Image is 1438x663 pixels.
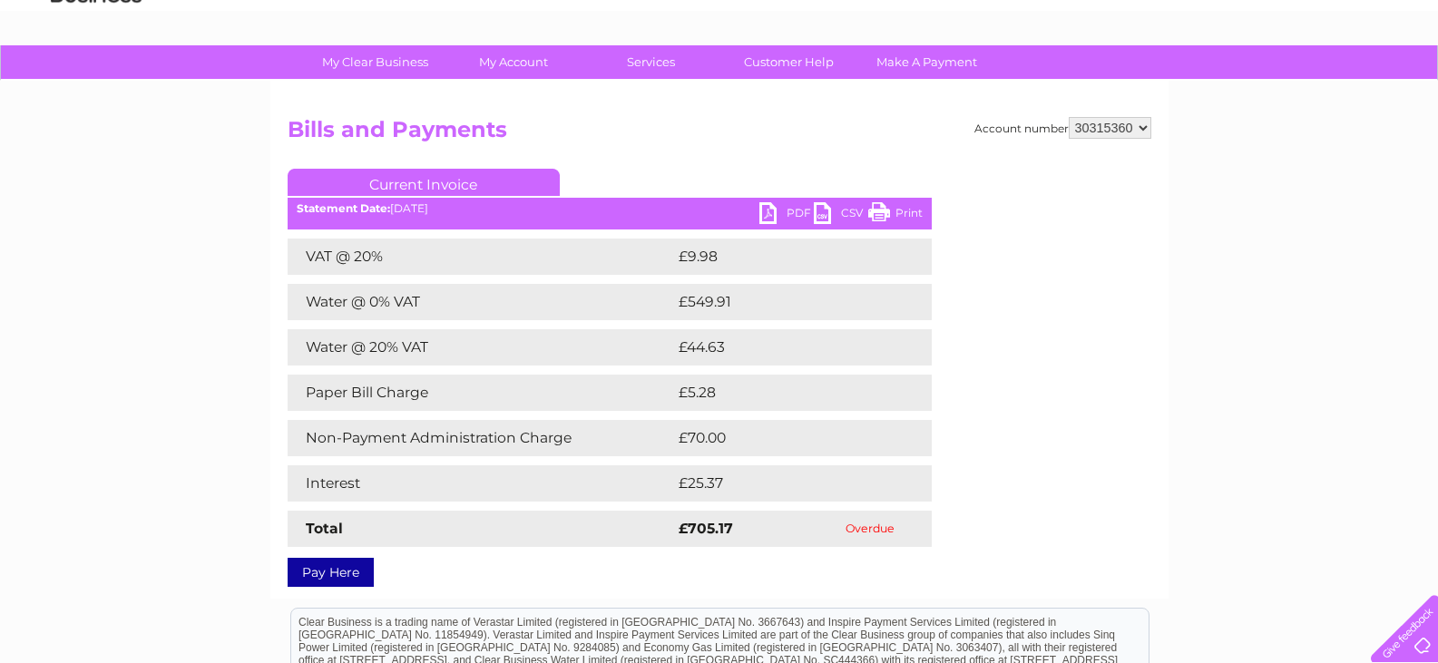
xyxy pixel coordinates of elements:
[306,520,343,537] strong: Total
[291,10,1149,88] div: Clear Business is a trading name of Verastar Limited (registered in [GEOGRAPHIC_DATA] No. 3667643...
[288,284,674,320] td: Water @ 0% VAT
[288,375,674,411] td: Paper Bill Charge
[438,45,588,79] a: My Account
[288,558,374,587] a: Pay Here
[1215,77,1269,91] a: Telecoms
[868,202,923,229] a: Print
[1317,77,1362,91] a: Contact
[674,329,895,366] td: £44.63
[1164,77,1204,91] a: Energy
[852,45,1002,79] a: Make A Payment
[674,239,891,275] td: £9.98
[1096,9,1221,32] a: 0333 014 3131
[1119,77,1153,91] a: Water
[674,375,889,411] td: £5.28
[674,284,899,320] td: £549.91
[288,202,932,215] div: [DATE]
[288,465,674,502] td: Interest
[297,201,390,215] b: Statement Date:
[288,117,1151,151] h2: Bills and Payments
[759,202,814,229] a: PDF
[288,420,674,456] td: Non-Payment Administration Charge
[714,45,864,79] a: Customer Help
[288,329,674,366] td: Water @ 20% VAT
[814,202,868,229] a: CSV
[288,169,560,196] a: Current Invoice
[974,117,1151,139] div: Account number
[679,520,733,537] strong: £705.17
[300,45,450,79] a: My Clear Business
[1280,77,1306,91] a: Blog
[576,45,726,79] a: Services
[1378,77,1421,91] a: Log out
[50,47,142,102] img: logo.png
[674,465,895,502] td: £25.37
[674,420,896,456] td: £70.00
[808,511,932,547] td: Overdue
[288,239,674,275] td: VAT @ 20%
